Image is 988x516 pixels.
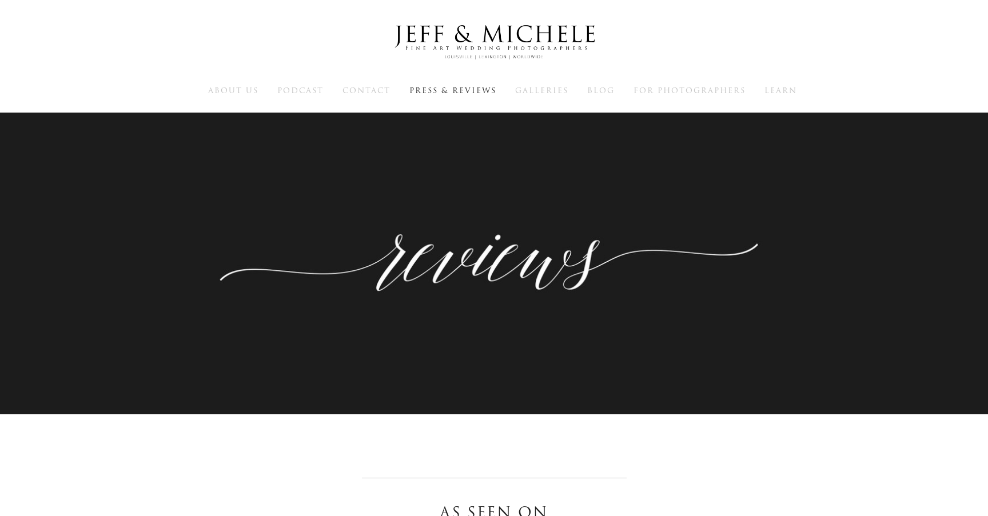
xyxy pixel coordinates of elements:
a: Blog [587,85,615,95]
a: Galleries [515,85,568,95]
a: Podcast [277,85,324,95]
a: Contact [342,85,391,95]
a: For Photographers [634,85,746,95]
a: Press & Reviews [409,85,496,95]
a: About Us [208,85,258,95]
a: Learn [764,85,797,95]
img: Louisville Wedding Photographers - Jeff & Michele Wedding Photographers [380,14,608,70]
